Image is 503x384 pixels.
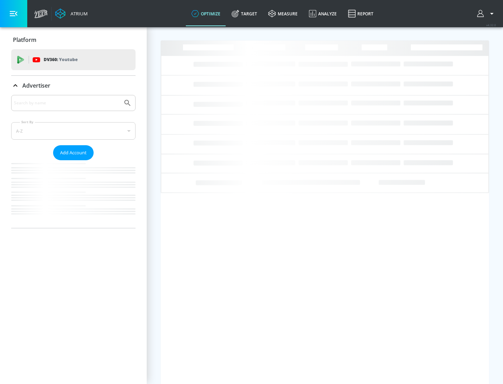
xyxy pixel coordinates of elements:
div: Advertiser [11,95,136,228]
a: optimize [186,1,226,26]
nav: list of Advertiser [11,160,136,228]
p: DV360: [44,56,78,64]
p: Platform [13,36,36,44]
p: Advertiser [22,82,50,89]
span: v 4.32.0 [486,23,496,27]
div: Advertiser [11,76,136,95]
div: Platform [11,30,136,50]
a: Report [342,1,379,26]
label: Sort By [20,120,35,124]
button: Add Account [53,145,94,160]
a: measure [263,1,303,26]
a: Analyze [303,1,342,26]
a: Atrium [55,8,88,19]
p: Youtube [59,56,78,63]
div: DV360: Youtube [11,49,136,70]
div: A-Z [11,122,136,140]
div: Atrium [68,10,88,17]
input: Search by name [14,98,120,108]
span: Add Account [60,149,87,157]
a: Target [226,1,263,26]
